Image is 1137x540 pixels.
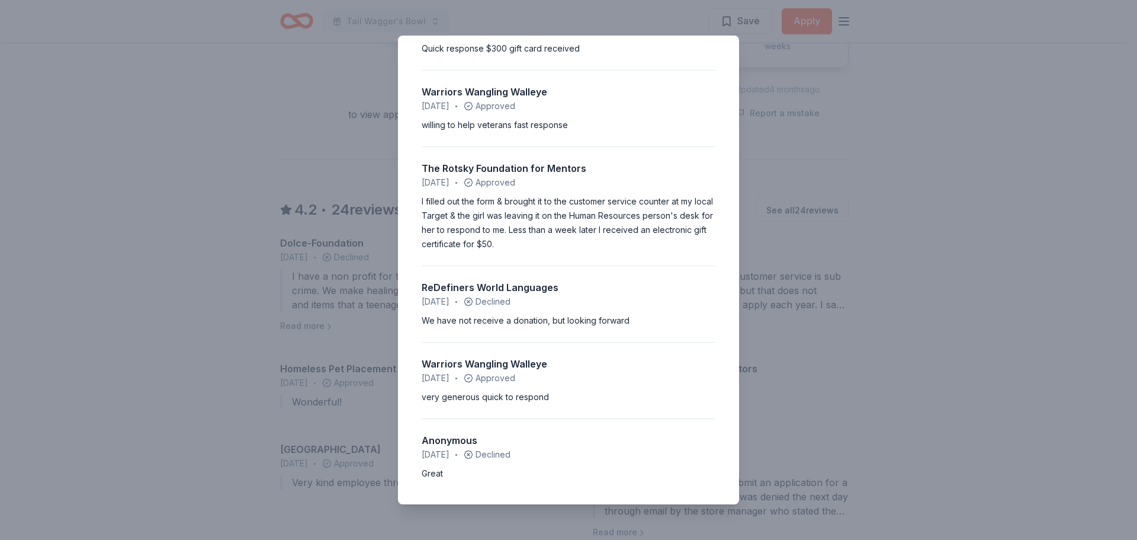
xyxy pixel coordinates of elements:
[422,175,449,190] span: [DATE]
[422,194,715,251] div: I filled out the form & brought it to the customer service counter at my local Target & the girl ...
[422,280,715,295] div: ReDefiners World Languages
[422,99,715,113] div: Approved
[422,357,715,371] div: Warriors Wangling Walleye
[422,175,715,190] div: Approved
[422,85,715,99] div: Warriors Wangling Walleye
[422,448,449,462] span: [DATE]
[422,295,715,309] div: Declined
[422,118,715,132] div: willing to help veterans fast response
[422,161,715,175] div: The Rotsky Foundation for Mentors
[422,314,715,328] div: We have not receive a donation, but looking forward
[422,41,715,56] div: Quick response $300 gift card received
[422,433,715,448] div: Anonymous
[422,448,715,462] div: Declined
[422,99,449,113] span: [DATE]
[422,390,715,404] div: very generous quick to respond
[455,297,458,306] span: •
[455,373,458,383] span: •
[422,371,449,385] span: [DATE]
[455,450,458,459] span: •
[455,101,458,111] span: •
[455,178,458,187] span: •
[422,295,449,309] span: [DATE]
[422,371,715,385] div: Approved
[422,466,715,481] div: Great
